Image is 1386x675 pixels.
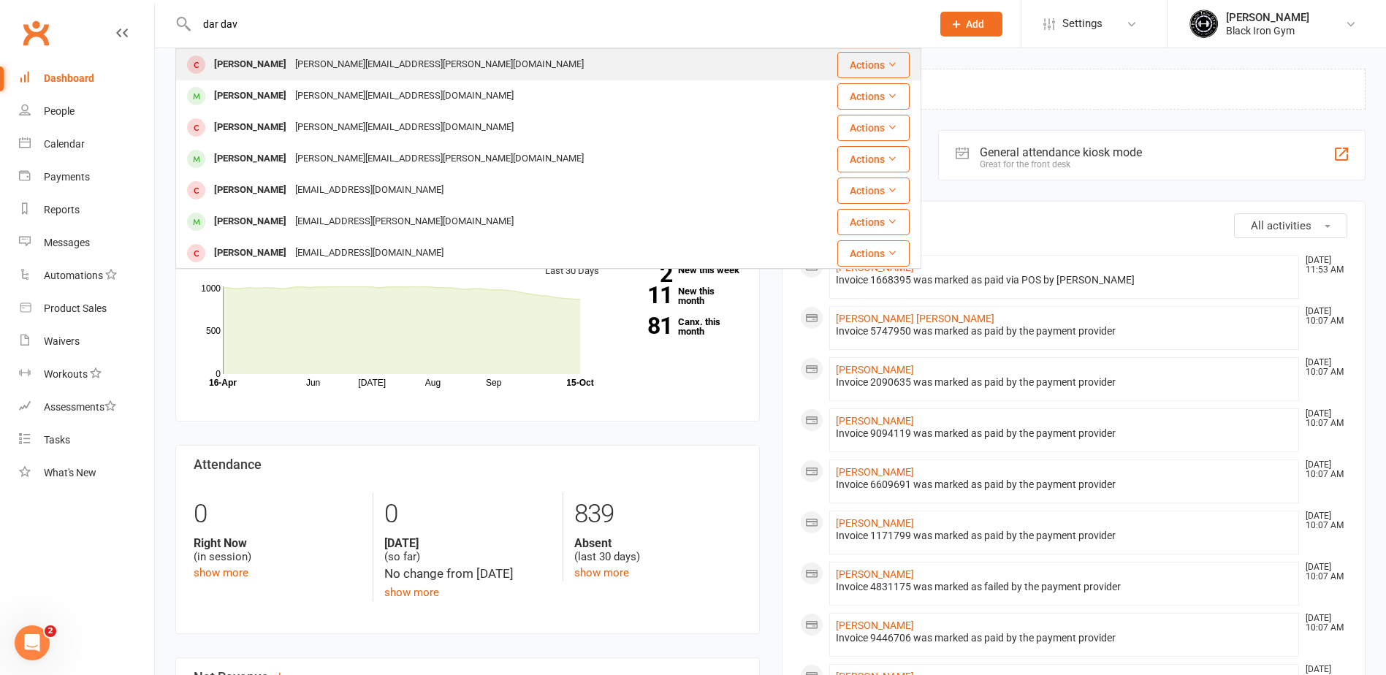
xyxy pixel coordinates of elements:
div: [PERSON_NAME][EMAIL_ADDRESS][DOMAIN_NAME] [291,85,518,107]
div: Assessments [44,401,116,413]
button: Add [940,12,1002,37]
div: [PERSON_NAME][EMAIL_ADDRESS][PERSON_NAME][DOMAIN_NAME] [291,148,588,169]
div: 839 [574,492,742,536]
div: [PERSON_NAME] [210,54,291,75]
strong: 11 [621,284,672,306]
button: Actions [837,209,910,235]
a: Clubworx [18,15,54,51]
strong: 2 [621,263,672,285]
span: Add [966,18,984,30]
div: People [44,105,75,117]
div: [PERSON_NAME][EMAIL_ADDRESS][DOMAIN_NAME] [291,117,518,138]
a: show more [194,566,248,579]
a: 2New this week [621,265,742,275]
div: No change from [DATE] [384,564,552,584]
time: [DATE] 10:07 AM [1298,460,1347,479]
div: (in session) [194,536,362,564]
time: [DATE] 10:07 AM [1298,614,1347,633]
strong: 81 [621,315,672,337]
div: [PERSON_NAME] [210,211,291,232]
div: [EMAIL_ADDRESS][DOMAIN_NAME] [291,180,448,201]
a: People [19,95,154,128]
div: (last 30 days) [574,536,742,564]
div: Product Sales [44,302,107,314]
strong: [DATE] [384,536,552,550]
a: [PERSON_NAME] [836,619,914,631]
a: Payments [19,161,154,194]
div: 0 [384,492,552,536]
div: Invoice 5747950 was marked as paid by the payment provider [836,325,1293,337]
a: Waivers [19,325,154,358]
div: Great for the front desk [980,159,1142,169]
a: show more [384,586,439,599]
div: [PERSON_NAME] [210,180,291,201]
a: Product Sales [19,292,154,325]
a: Assessments [19,391,154,424]
a: [PERSON_NAME] [836,415,914,427]
a: 81Canx. this month [621,317,742,336]
div: (so far) [384,536,552,564]
div: 0 [194,492,362,536]
strong: Right Now [194,536,362,550]
strong: Absent [574,536,742,550]
a: [PERSON_NAME] [836,568,914,580]
div: Invoice 1668395 was marked as paid via POS by [PERSON_NAME] [836,274,1293,286]
button: Actions [837,115,910,141]
h3: Attendance [194,457,742,472]
div: [EMAIL_ADDRESS][PERSON_NAME][DOMAIN_NAME] [291,211,518,232]
time: [DATE] 10:07 AM [1298,358,1347,377]
div: Reports [44,204,80,216]
a: Calendar [19,128,154,161]
div: Tasks [44,434,70,446]
button: All activities [1234,213,1347,238]
div: Payments [44,171,90,183]
span: All activities [1251,219,1311,232]
div: Invoice 9094119 was marked as paid by the payment provider [836,427,1293,440]
div: Workouts [44,368,88,380]
button: Actions [837,52,910,78]
a: Tasks [19,424,154,457]
a: Messages [19,226,154,259]
button: Actions [837,83,910,110]
div: [PERSON_NAME] [210,148,291,169]
div: Messages [44,237,90,248]
time: [DATE] 10:07 AM [1298,409,1347,428]
a: [PERSON_NAME] [836,466,914,478]
div: Automations [44,270,103,281]
h3: Recent Activity [800,213,1348,228]
time: [DATE] 11:53 AM [1298,256,1347,275]
a: [PERSON_NAME] [836,517,914,529]
a: [PERSON_NAME] [836,364,914,375]
img: thumb_image1623296242.png [1189,9,1219,39]
a: [PERSON_NAME] [PERSON_NAME] [836,313,994,324]
button: Actions [837,240,910,267]
div: Dashboard [44,72,94,84]
div: [PERSON_NAME] [1226,11,1309,24]
div: [PERSON_NAME] [210,85,291,107]
a: 11New this month [621,286,742,305]
iframe: Intercom live chat [15,625,50,660]
div: Waivers [44,335,80,347]
div: [PERSON_NAME] [210,117,291,138]
div: [PERSON_NAME][EMAIL_ADDRESS][PERSON_NAME][DOMAIN_NAME] [291,54,588,75]
div: [PERSON_NAME] [210,243,291,264]
div: Black Iron Gym [1226,24,1309,37]
div: Invoice 6609691 was marked as paid by the payment provider [836,478,1293,491]
button: Actions [837,146,910,172]
a: Reports [19,194,154,226]
div: General attendance kiosk mode [980,145,1142,159]
span: Settings [1062,7,1103,40]
span: 2 [45,625,56,637]
time: [DATE] 10:07 AM [1298,511,1347,530]
input: Search... [192,14,921,34]
div: Invoice 9446706 was marked as paid by the payment provider [836,632,1293,644]
div: Invoice 1171799 was marked as paid by the payment provider [836,530,1293,542]
a: Automations [19,259,154,292]
div: [EMAIL_ADDRESS][DOMAIN_NAME] [291,243,448,264]
a: Workouts [19,358,154,391]
a: Dashboard [19,62,154,95]
a: What's New [19,457,154,489]
div: What's New [44,467,96,478]
a: show more [574,566,629,579]
div: Calendar [44,138,85,150]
